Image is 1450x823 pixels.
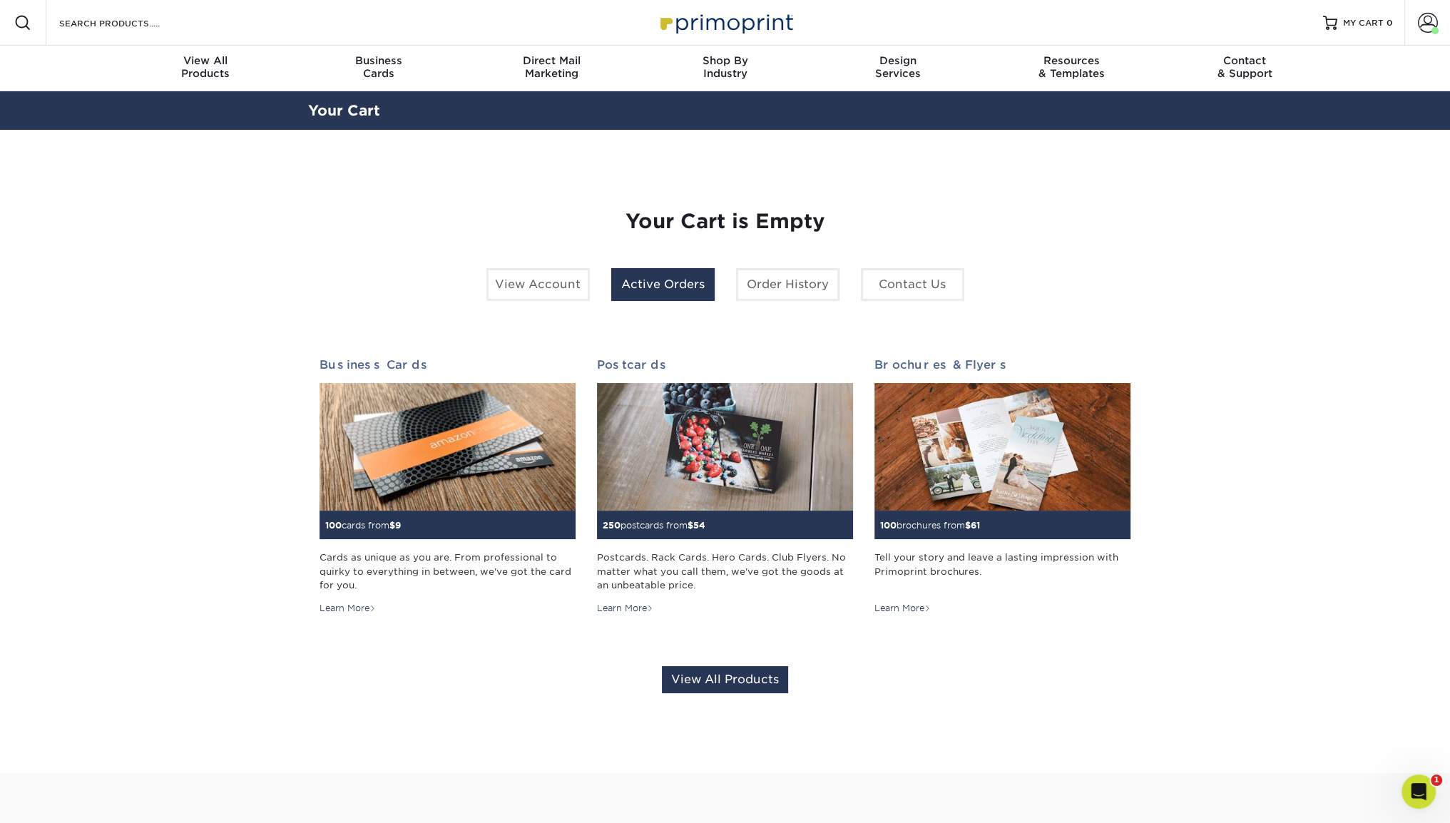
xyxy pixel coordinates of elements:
img: Business Cards [320,383,576,511]
span: Resources [985,54,1158,67]
h2: Postcards [597,358,853,372]
input: SEARCH PRODUCTS..... [58,14,197,31]
a: Shop ByIndustry [638,46,812,91]
iframe: Intercom live chat [1402,775,1436,809]
span: 0 [1387,18,1393,28]
img: Primoprint [654,7,797,38]
div: & Support [1158,54,1332,80]
span: Direct Mail [465,54,638,67]
span: 250 [603,520,621,531]
span: $ [965,520,971,531]
div: & Templates [985,54,1158,80]
h1: Your Cart is Empty [320,210,1131,234]
a: BusinessCards [292,46,465,91]
small: brochures from [880,520,980,531]
a: Your Cart [308,102,380,119]
span: 100 [325,520,342,531]
a: Contact Us [861,268,964,301]
a: View Account [486,268,590,301]
img: Postcards [597,383,853,511]
span: 9 [395,520,401,531]
a: Brochures & Flyers 100brochures from$61 Tell your story and leave a lasting impression with Primo... [874,358,1130,615]
div: Learn More [874,602,931,615]
a: Active Orders [611,268,715,301]
small: cards from [325,520,401,531]
div: Learn More [597,602,653,615]
div: Cards [292,54,465,80]
div: Learn More [320,602,376,615]
img: Brochures & Flyers [874,383,1130,511]
span: View All [119,54,292,67]
div: Cards as unique as you are. From professional to quirky to everything in between, we've got the c... [320,551,576,592]
a: Business Cards 100cards from$9 Cards as unique as you are. From professional to quirky to everyth... [320,358,576,615]
div: Marketing [465,54,638,80]
div: Products [119,54,292,80]
span: MY CART [1343,17,1384,29]
a: Order History [736,268,839,301]
span: Business [292,54,465,67]
span: 61 [971,520,980,531]
h2: Brochures & Flyers [874,358,1130,372]
a: Postcards 250postcards from$54 Postcards. Rack Cards. Hero Cards. Club Flyers. No matter what you... [597,358,853,615]
a: DesignServices [812,46,985,91]
span: Design [812,54,985,67]
a: Direct MailMarketing [465,46,638,91]
a: Resources& Templates [985,46,1158,91]
span: 1 [1431,775,1442,786]
a: View AllProducts [119,46,292,91]
span: $ [688,520,693,531]
h2: Business Cards [320,358,576,372]
small: postcards from [603,520,705,531]
span: 54 [693,520,705,531]
span: $ [389,520,395,531]
span: Shop By [638,54,812,67]
a: View All Products [662,666,788,693]
div: Postcards. Rack Cards. Hero Cards. Club Flyers. No matter what you call them, we've got the goods... [597,551,853,592]
div: Industry [638,54,812,80]
div: Services [812,54,985,80]
div: Tell your story and leave a lasting impression with Primoprint brochures. [874,551,1130,592]
span: 100 [880,520,897,531]
a: Contact& Support [1158,46,1332,91]
span: Contact [1158,54,1332,67]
